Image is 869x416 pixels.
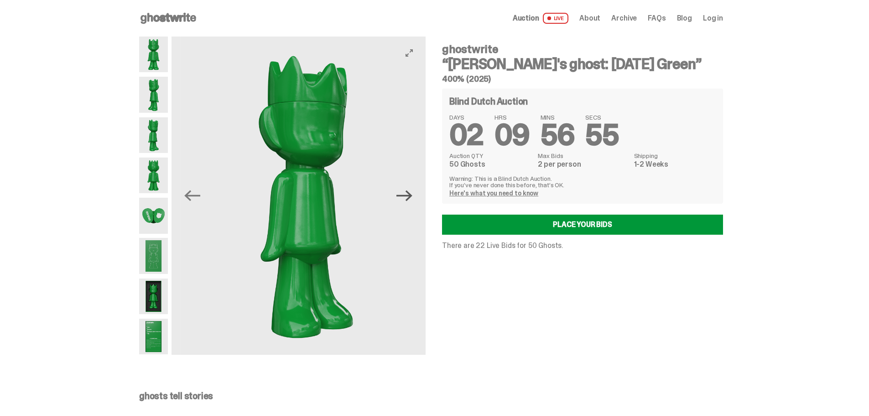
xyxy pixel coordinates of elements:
img: Schrodinger_Green_Hero_3.png [139,117,168,153]
dt: Shipping [634,153,716,159]
span: DAYS [449,114,484,121]
a: Archive [611,15,637,22]
a: Auction LIVE [513,13,568,24]
dd: 2 per person [538,161,628,168]
span: SECS [585,114,619,121]
img: Schrodinger_Green_Hero_3.png [180,37,434,355]
a: Blog [677,15,692,22]
span: Auction [513,15,539,22]
img: Schrodinger_Green_Hero_7.png [139,198,168,233]
dd: 1-2 Weeks [634,161,716,168]
h4: Blind Dutch Auction [449,97,528,106]
button: Next [395,185,415,205]
p: Warning: This is a Blind Dutch Auction. If you’ve never done this before, that’s OK. [449,175,716,188]
span: 55 [585,116,619,154]
img: Schrodinger_Green_Hero_9.png [139,238,168,274]
a: Log in [703,15,723,22]
a: About [579,15,600,22]
h4: ghostwrite [442,44,723,55]
a: Place your Bids [442,215,723,235]
button: Previous [182,185,203,205]
a: FAQs [648,15,666,22]
span: 02 [449,116,484,154]
img: Schrodinger_Green_Hero_6.png [139,158,168,193]
span: HRS [494,114,530,121]
h5: 400% (2025) [442,75,723,83]
dt: Max Bids [538,153,628,159]
span: 09 [494,116,530,154]
span: 56 [541,116,575,154]
h3: “[PERSON_NAME]'s ghost: [DATE] Green” [442,57,723,71]
img: Schrodinger_Green_Hero_12.png [139,319,168,354]
button: View full-screen [404,47,415,58]
p: There are 22 Live Bids for 50 Ghosts. [442,242,723,249]
img: Schrodinger_Green_Hero_13.png [139,279,168,314]
span: MINS [541,114,575,121]
img: Schrodinger_Green_Hero_2.png [139,77,168,112]
img: Schrodinger_Green_Hero_1.png [139,37,168,72]
a: Here's what you need to know [449,189,538,197]
p: ghosts tell stories [139,391,723,400]
span: LIVE [543,13,569,24]
dd: 50 Ghosts [449,161,532,168]
dt: Auction QTY [449,153,532,159]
